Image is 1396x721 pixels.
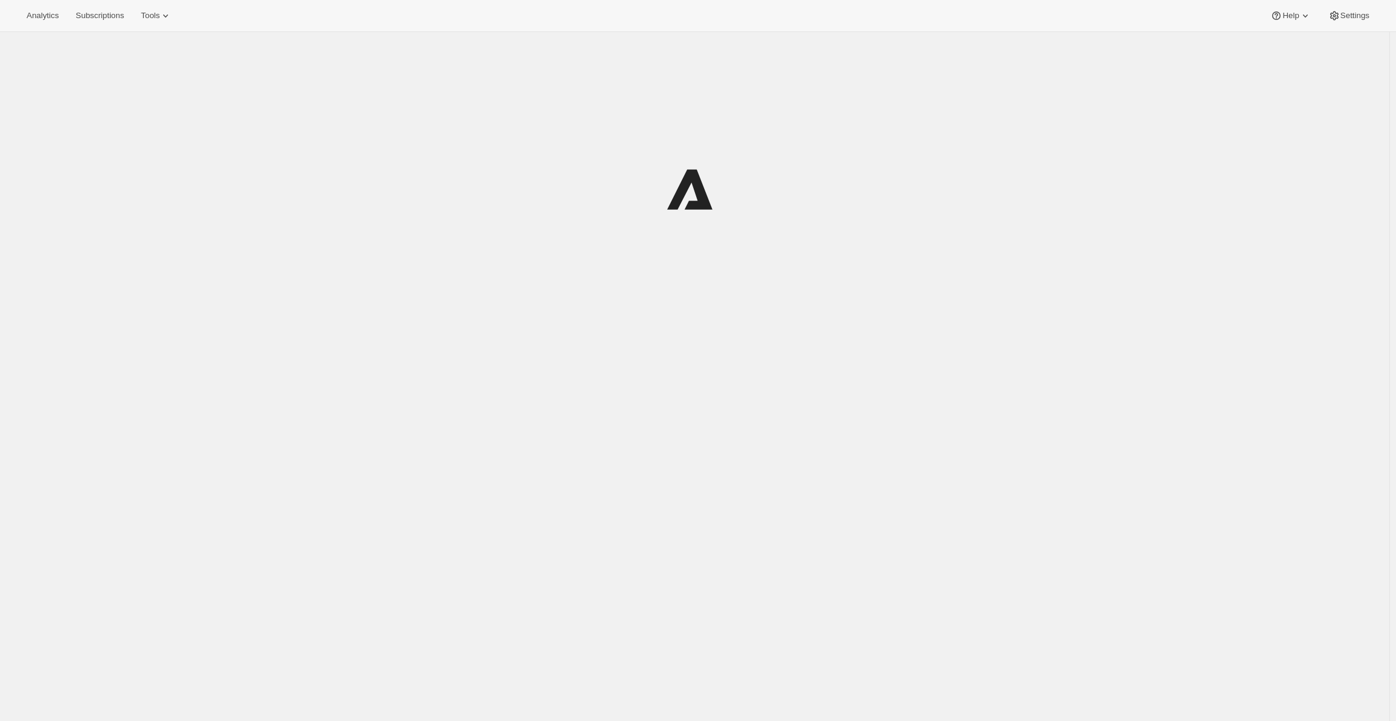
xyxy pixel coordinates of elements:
[19,7,66,24] button: Analytics
[1263,7,1318,24] button: Help
[1321,7,1377,24] button: Settings
[76,11,124,21] span: Subscriptions
[27,11,59,21] span: Analytics
[141,11,160,21] span: Tools
[134,7,179,24] button: Tools
[1340,11,1369,21] span: Settings
[68,7,131,24] button: Subscriptions
[1282,11,1299,21] span: Help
